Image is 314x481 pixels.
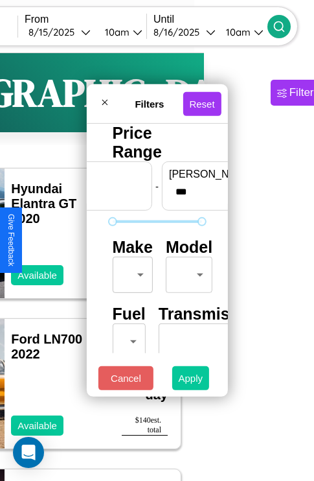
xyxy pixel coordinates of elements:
div: Give Feedback [6,214,16,266]
p: Available [17,266,57,284]
p: Available [17,417,57,434]
div: Open Intercom Messenger [13,437,44,468]
p: - [155,177,159,194]
div: 10am [219,26,254,38]
h4: Transmission [159,305,263,323]
h4: Fuel [112,305,145,323]
div: 8 / 16 / 2025 [153,26,206,38]
button: 8/15/2025 [25,25,95,39]
a: Ford LN700 2022 [11,332,82,361]
label: [PERSON_NAME] [169,169,279,180]
button: Apply [172,366,210,390]
h4: Price Range [112,124,201,161]
h4: Filters [116,98,183,109]
a: Hyundai Elantra GT 2020 [11,182,76,226]
button: Reset [183,91,221,115]
div: 8 / 15 / 2025 [28,26,81,38]
label: From [25,14,146,25]
div: 10am [98,26,133,38]
label: Until [153,14,267,25]
button: 10am [216,25,267,39]
button: 10am [95,25,146,39]
button: Cancel [98,366,153,390]
h4: Model [166,238,212,257]
div: $ 140 est. total [122,416,168,436]
label: min price [35,169,145,180]
h4: Make [112,238,153,257]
